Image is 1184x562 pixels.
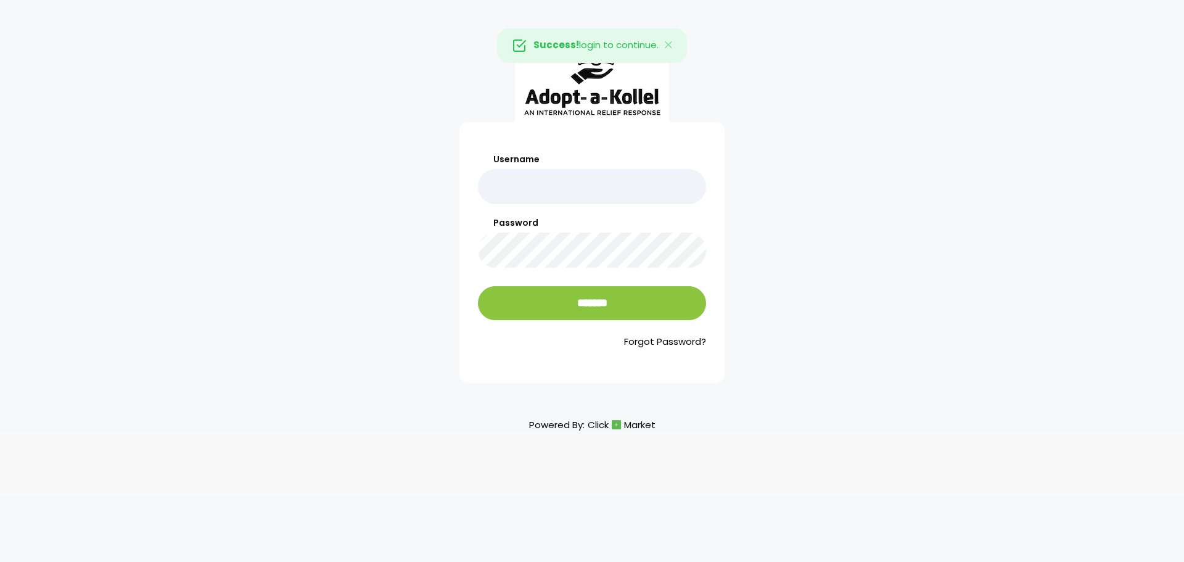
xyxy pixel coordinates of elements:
p: Powered By: [529,416,656,433]
a: ClickMarket [588,416,656,433]
strong: Success! [533,38,579,51]
img: aak_logo_sm.jpeg [515,33,669,122]
div: login to continue. [497,28,687,63]
label: Username [478,153,706,166]
button: Close [651,29,687,62]
label: Password [478,217,706,229]
a: Forgot Password? [478,335,706,349]
img: cm_icon.png [612,420,621,429]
